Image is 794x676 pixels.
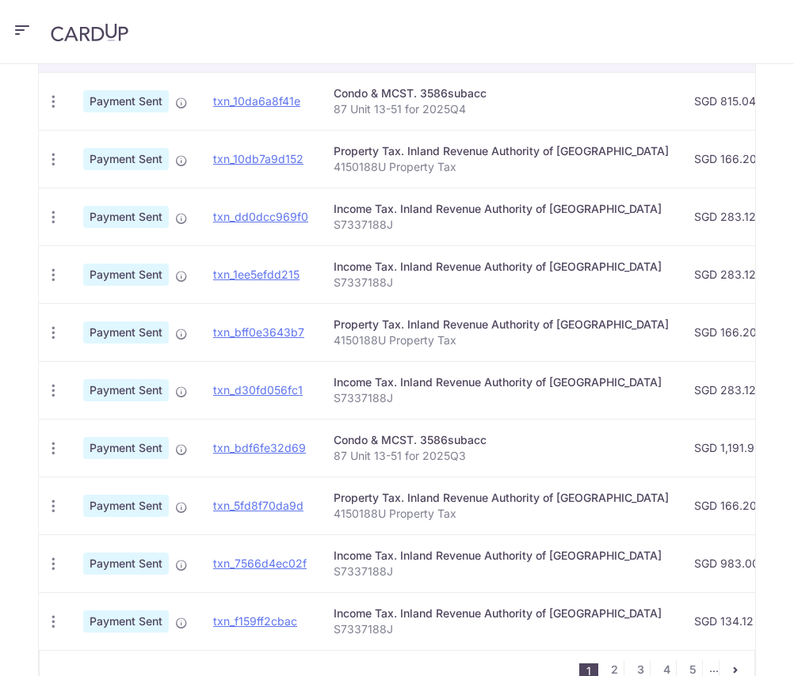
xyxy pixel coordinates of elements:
[681,188,774,245] td: SGD 283.12
[213,210,308,223] a: txn_dd0dcc969f0
[334,621,669,637] p: S7337188J
[213,556,307,570] a: txn_7566d4ec02f
[213,268,300,281] a: txn_1ee5efdd215
[681,303,774,361] td: SGD 166.20
[213,614,297,628] a: txn_f159ff2cbac
[334,448,669,464] p: 87 Unit 13-51 for 2025Q3
[681,245,774,303] td: SGD 283.12
[213,94,300,108] a: txn_10da6a8f41e
[83,206,169,228] span: Payment Sent
[334,101,669,117] p: 87 Unit 13-51 for 2025Q4
[681,477,774,534] td: SGD 166.20
[681,419,774,477] td: SGD 1,191.92
[213,441,306,454] a: txn_bdf6fe32d69
[334,159,669,175] p: 4150188U Property Tax
[334,259,669,275] div: Income Tax. Inland Revenue Authority of [GEOGRAPHIC_DATA]
[334,374,669,390] div: Income Tax. Inland Revenue Authority of [GEOGRAPHIC_DATA]
[83,90,169,112] span: Payment Sent
[334,432,669,448] div: Condo & MCST. 3586subacc
[213,325,304,339] a: txn_bff0e3643b7
[51,23,128,42] img: CardUp
[213,383,303,397] a: txn_d30fd056fc1
[681,534,774,592] td: SGD 983.00
[334,490,669,506] div: Property Tax. Inland Revenue Authority of [GEOGRAPHIC_DATA]
[334,332,669,348] p: 4150188U Property Tax
[334,275,669,291] p: S7337188J
[334,317,669,332] div: Property Tax. Inland Revenue Authority of [GEOGRAPHIC_DATA]
[83,321,169,344] span: Payment Sent
[334,390,669,406] p: S7337188J
[334,85,669,101] div: Condo & MCST. 3586subacc
[334,548,669,564] div: Income Tax. Inland Revenue Authority of [GEOGRAPHIC_DATA]
[83,148,169,170] span: Payment Sent
[681,361,774,419] td: SGD 283.12
[334,564,669,579] p: S7337188J
[681,72,774,130] td: SGD 815.04
[83,437,169,459] span: Payment Sent
[334,217,669,233] p: S7337188J
[334,606,669,621] div: Income Tax. Inland Revenue Authority of [GEOGRAPHIC_DATA]
[334,506,669,522] p: 4150188U Property Tax
[681,592,774,650] td: SGD 134.12
[334,143,669,159] div: Property Tax. Inland Revenue Authority of [GEOGRAPHIC_DATA]
[681,130,774,188] td: SGD 166.20
[83,553,169,575] span: Payment Sent
[83,495,169,517] span: Payment Sent
[213,152,303,165] a: txn_10db7a9d152
[83,264,169,286] span: Payment Sent
[213,499,303,512] a: txn_5fd8f70da9d
[334,201,669,217] div: Income Tax. Inland Revenue Authority of [GEOGRAPHIC_DATA]
[83,610,169,632] span: Payment Sent
[83,379,169,401] span: Payment Sent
